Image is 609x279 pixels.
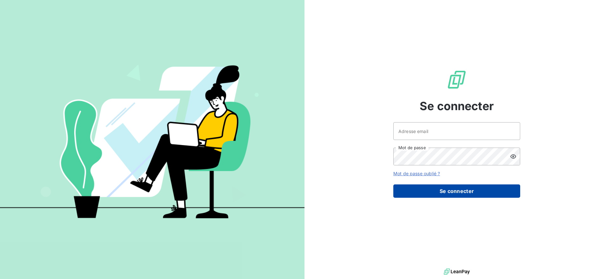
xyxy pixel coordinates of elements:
[393,171,440,176] a: Mot de passe oublié ?
[447,70,467,90] img: Logo LeanPay
[444,267,470,276] img: logo
[393,122,520,140] input: placeholder
[393,184,520,198] button: Se connecter
[420,97,494,115] span: Se connecter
